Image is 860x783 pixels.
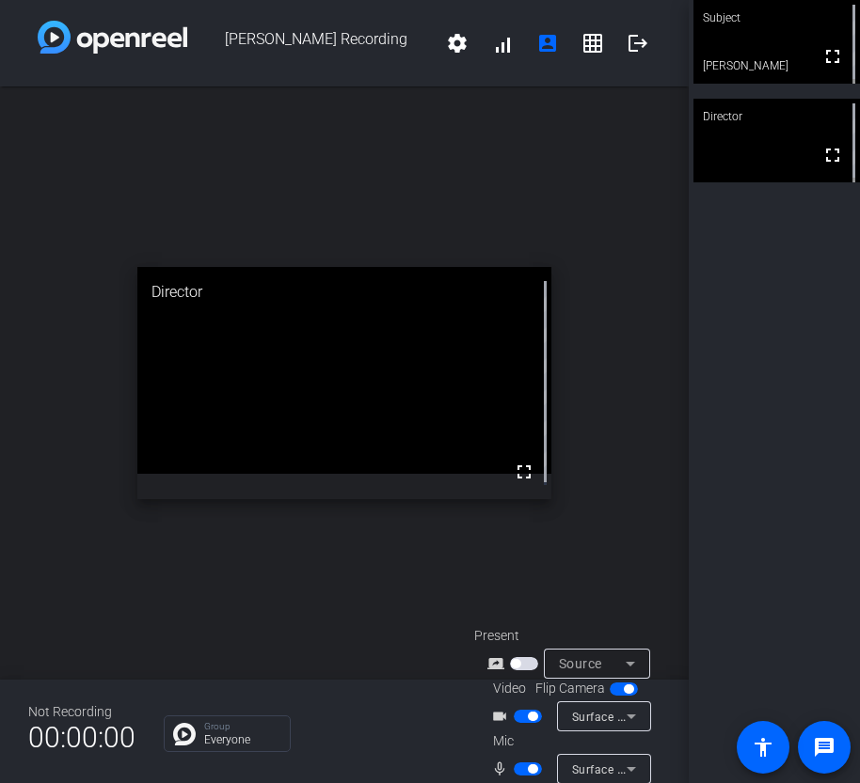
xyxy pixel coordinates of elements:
[493,679,526,698] span: Video
[474,731,662,751] div: Mic
[474,626,662,646] div: Present
[204,722,280,731] p: Group
[752,736,774,759] mat-icon: accessibility
[821,144,844,166] mat-icon: fullscreen
[693,99,860,134] div: Director
[187,21,435,66] span: [PERSON_NAME] Recording
[137,267,550,318] div: Director
[813,736,836,759] mat-icon: message
[491,758,514,780] mat-icon: mic_none
[487,652,510,675] mat-icon: screen_share_outline
[491,705,514,728] mat-icon: videocam_outline
[535,679,605,698] span: Flip Camera
[38,21,187,54] img: white-gradient.svg
[446,32,469,55] mat-icon: settings
[821,45,844,68] mat-icon: fullscreen
[28,714,135,760] span: 00:00:00
[173,723,196,745] img: Chat Icon
[204,734,280,745] p: Everyone
[28,702,135,722] div: Not Recording
[627,32,649,55] mat-icon: logout
[513,461,535,483] mat-icon: fullscreen
[536,32,559,55] mat-icon: account_box
[572,709,763,724] span: Surface Camera Front (045e:0c85)
[581,32,604,55] mat-icon: grid_on
[559,656,602,671] span: Source
[480,21,525,66] button: signal_cellular_alt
